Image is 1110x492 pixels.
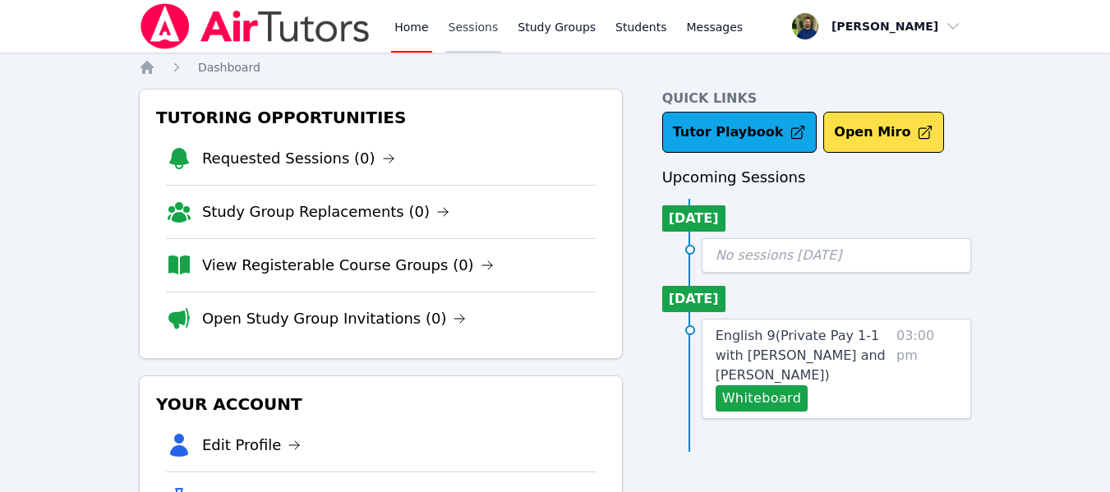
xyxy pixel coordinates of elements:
[198,59,260,76] a: Dashboard
[823,112,944,153] button: Open Miro
[662,166,972,189] h3: Upcoming Sessions
[153,103,609,132] h3: Tutoring Opportunities
[202,200,449,223] a: Study Group Replacements (0)
[198,61,260,74] span: Dashboard
[202,434,302,457] a: Edit Profile
[139,3,371,49] img: Air Tutors
[716,326,890,385] a: English 9(Private Pay 1-1 with [PERSON_NAME] and [PERSON_NAME])
[687,19,744,35] span: Messages
[202,307,467,330] a: Open Study Group Invitations (0)
[896,326,957,412] span: 03:00 pm
[662,89,972,108] h4: Quick Links
[139,59,971,76] nav: Breadcrumb
[202,147,395,170] a: Requested Sessions (0)
[716,328,886,383] span: English 9 ( Private Pay 1-1 with [PERSON_NAME] and [PERSON_NAME] )
[716,247,842,263] span: No sessions [DATE]
[716,385,808,412] button: Whiteboard
[662,205,725,232] li: [DATE]
[202,254,494,277] a: View Registerable Course Groups (0)
[153,389,609,419] h3: Your Account
[662,286,725,312] li: [DATE]
[662,112,818,153] a: Tutor Playbook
